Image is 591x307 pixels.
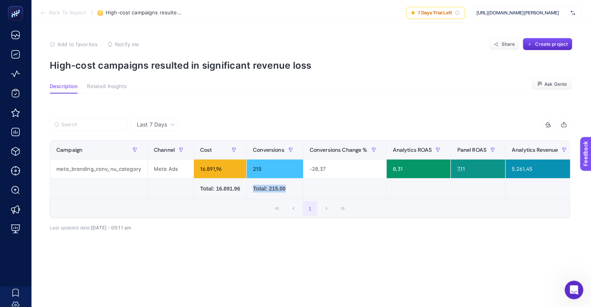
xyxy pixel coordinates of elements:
[451,160,505,178] div: 7,11
[506,160,577,178] div: 5.261,45
[50,83,78,94] button: Description
[61,122,123,128] input: Search
[303,201,317,216] button: 1
[154,147,175,153] span: Channel
[200,147,212,153] span: Cost
[50,225,91,231] span: Last updated date:
[50,60,572,71] p: High-cost campaigns resulted in significant revenue loss
[565,281,583,299] iframe: Intercom live chat
[387,160,451,178] div: 0,31
[49,10,86,16] span: Back To Report
[523,38,572,50] button: Create project
[58,41,98,47] span: Add to favorites
[91,225,131,231] span: [DATE]・05:11 am
[50,41,98,47] button: Add to favorites
[87,83,127,94] button: Related Insights
[476,10,567,16] span: [URL][DOMAIN_NAME][PERSON_NAME]
[253,185,297,193] div: Total: 215.00
[200,185,240,193] div: Total: 16.891.96
[106,10,183,16] span: High-cost campaigns resulted in significant revenue loss
[457,147,486,153] span: Panel ROAS
[107,41,139,47] button: Notify me
[5,2,30,9] span: Feedback
[303,160,386,178] div: -20,37
[56,147,82,153] span: Campaign
[535,41,568,47] span: Create project
[310,147,368,153] span: Conversions Change %
[91,9,93,16] span: /
[50,83,78,90] span: Description
[502,41,515,47] span: Share
[253,147,284,153] span: Conversions
[115,41,139,47] span: Notify me
[194,160,246,178] div: 16.891,96
[50,160,147,178] div: meta_branding_conv_nu_category
[148,160,194,178] div: Meta Ads
[532,78,572,90] button: Ask Genie
[489,38,520,50] button: Share
[418,10,452,16] span: 7 Days Trial Left
[137,121,167,128] span: Last 7 Days
[512,147,558,153] span: Analytics Revenue
[393,147,432,153] span: Analytics ROAS
[544,81,567,87] span: Ask Genie
[87,83,127,90] span: Related Insights
[247,160,303,178] div: 215
[570,9,575,17] img: svg%3e
[50,131,570,231] div: Last 7 Days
